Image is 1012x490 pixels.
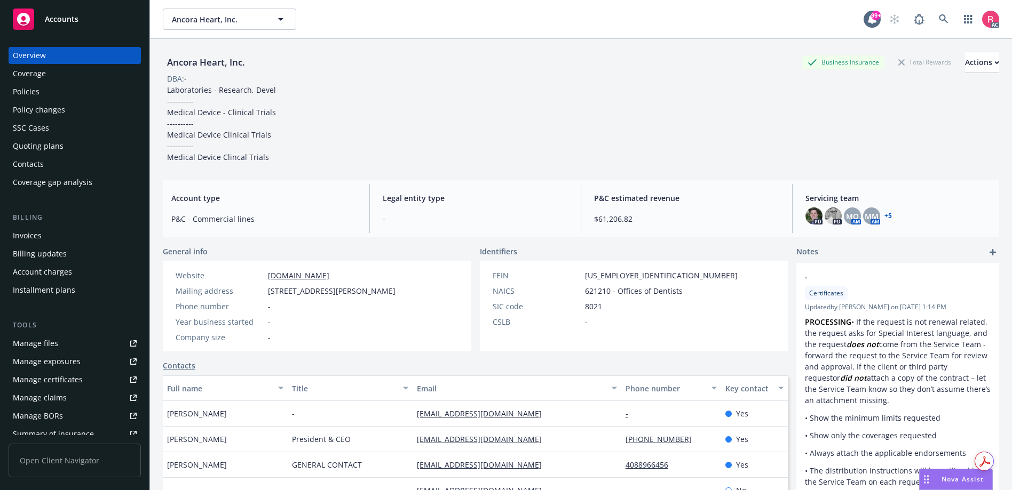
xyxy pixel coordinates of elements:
span: Yes [736,433,748,445]
span: Notes [796,246,818,259]
a: +5 [884,213,892,219]
a: Manage exposures [9,353,141,370]
span: President & CEO [292,433,351,445]
a: [EMAIL_ADDRESS][DOMAIN_NAME] [417,434,550,444]
div: Account charges [13,263,72,280]
a: Coverage [9,65,141,82]
span: MQ [846,211,859,222]
img: photo [805,207,823,224]
div: Quoting plans [13,138,64,155]
a: [PHONE_NUMBER] [626,434,700,444]
a: Account charges [9,263,141,280]
a: Contacts [163,360,195,371]
span: [PERSON_NAME] [167,459,227,470]
div: Phone number [626,383,705,394]
div: Website [176,270,264,281]
span: Accounts [45,15,78,23]
img: photo [982,11,999,28]
span: Account type [171,192,357,204]
div: Ancora Heart, Inc. [163,55,249,69]
button: Nova Assist [919,469,993,490]
div: Business Insurance [802,55,884,69]
div: Contacts [13,156,44,173]
span: - [292,408,295,419]
button: Key contact [721,375,788,401]
button: Full name [163,375,288,401]
a: Start snowing [884,9,905,30]
a: Report a Bug [908,9,930,30]
a: SSC Cases [9,119,141,136]
span: Yes [736,408,748,419]
div: Manage files [13,335,58,352]
div: Manage certificates [13,371,83,388]
a: [EMAIL_ADDRESS][DOMAIN_NAME] [417,408,550,419]
span: [PERSON_NAME] [167,433,227,445]
span: - [268,316,271,327]
a: Overview [9,47,141,64]
a: Manage claims [9,389,141,406]
a: Policy changes [9,101,141,118]
span: Laboratories - Research, Devel ---------- Medical Device - Clinical Trials ---------- Medical Dev... [167,85,276,162]
div: Summary of insurance [13,425,94,443]
span: Identifiers [480,246,517,257]
div: Manage claims [13,389,67,406]
span: - [805,271,963,283]
div: Invoices [13,227,42,244]
span: [STREET_ADDRESS][PERSON_NAME] [268,285,396,296]
div: NAICS [493,285,581,296]
span: MM [865,211,879,222]
strong: PROCESSING [805,317,851,327]
p: • Show only the coverages requested [805,430,991,441]
em: does not [847,339,879,349]
a: Coverage gap analysis [9,174,141,191]
button: Actions [965,52,999,73]
div: Billing updates [13,245,67,262]
span: Legal entity type [383,192,568,204]
img: photo [825,207,842,224]
button: Phone number [621,375,721,401]
div: Mailing address [176,285,264,296]
a: Manage certificates [9,371,141,388]
div: Phone number [176,301,264,312]
div: Key contact [725,383,772,394]
span: P&C estimated revenue [594,192,779,204]
div: Email [417,383,605,394]
div: Billing [9,212,141,223]
button: Ancora Heart, Inc. [163,9,296,30]
div: SIC code [493,301,581,312]
div: Full name [167,383,272,394]
span: - [585,316,588,327]
span: Certificates [809,288,843,298]
span: Updated by [PERSON_NAME] on [DATE] 1:14 PM [805,302,991,312]
a: add [986,246,999,259]
a: Switch app [958,9,979,30]
span: Yes [736,459,748,470]
div: Company size [176,332,264,343]
div: Installment plans [13,282,75,299]
a: Billing updates [9,245,141,262]
a: [EMAIL_ADDRESS][DOMAIN_NAME] [417,460,550,470]
a: [DOMAIN_NAME] [268,270,329,280]
span: P&C - Commercial lines [171,213,357,224]
span: $61,206.82 [594,213,779,224]
div: Manage exposures [13,353,81,370]
div: Policies [13,83,39,100]
p: • If the request is not renewal related, the request asks for Special Interest language, and the ... [805,316,991,406]
div: CSLB [493,316,581,327]
span: Ancora Heart, Inc. [172,14,264,25]
a: Manage files [9,335,141,352]
span: 8021 [585,301,602,312]
div: Coverage [13,65,46,82]
div: Policy changes [13,101,65,118]
a: Quoting plans [9,138,141,155]
a: Summary of insurance [9,425,141,443]
div: Overview [13,47,46,64]
div: FEIN [493,270,581,281]
span: GENERAL CONTACT [292,459,362,470]
span: - [383,213,568,224]
span: Open Client Navigator [9,444,141,477]
div: Tools [9,320,141,331]
span: - [268,301,271,312]
span: 621210 - Offices of Dentists [585,285,683,296]
div: 99+ [871,11,881,20]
